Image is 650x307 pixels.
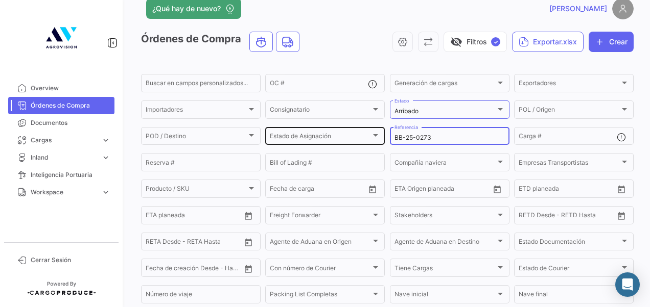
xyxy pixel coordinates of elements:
[519,213,537,220] input: Desde
[171,213,217,220] input: Hasta
[519,292,620,299] span: Nave final
[31,84,110,93] span: Overview
[276,32,299,52] button: Land
[519,187,537,194] input: Desde
[31,153,97,162] span: Inland
[270,108,371,115] span: Consignatario
[519,81,620,88] span: Exportadores
[394,292,496,299] span: Nave inicial
[152,4,221,14] span: ¿Qué hay de nuevo?
[519,108,620,115] span: POL / Origen
[8,80,114,97] a: Overview
[295,187,341,194] input: Hasta
[31,136,97,145] span: Cargas
[270,187,288,194] input: Desde
[31,255,110,265] span: Cerrar Sesión
[146,240,164,247] input: Desde
[490,182,505,197] button: Open calendar
[101,136,110,145] span: expand_more
[171,266,217,273] input: Hasta
[270,292,371,299] span: Packing List Completas
[444,32,507,52] button: visibility_offFiltros✓
[141,32,303,52] h3: Órdenes de Compra
[146,266,164,273] input: Desde
[519,160,620,167] span: Empresas Transportistas
[614,182,629,197] button: Open calendar
[519,266,620,273] span: Estado de Courier
[394,187,413,194] input: Desde
[544,213,590,220] input: Hasta
[549,4,607,14] span: [PERSON_NAME]
[171,240,217,247] input: Hasta
[31,118,110,127] span: Documentos
[146,187,247,194] span: Producto / SKU
[36,12,87,63] img: 4b7f8542-3a82-4138-a362-aafd166d3a59.jpg
[394,266,496,273] span: Tiene Cargas
[8,97,114,114] a: Órdenes de Compra
[146,108,247,115] span: Importadores
[146,213,164,220] input: Desde
[365,182,380,197] button: Open calendar
[241,261,256,276] button: Open calendar
[589,32,634,52] button: Crear
[146,134,247,141] span: POD / Destino
[394,160,496,167] span: Compañía naviera
[491,37,500,46] span: ✓
[270,240,371,247] span: Agente de Aduana en Origen
[101,188,110,197] span: expand_more
[394,81,496,88] span: Generación de cargas
[615,272,640,297] div: Abrir Intercom Messenger
[519,240,620,247] span: Estado Documentación
[8,114,114,132] a: Documentos
[31,188,97,197] span: Workspace
[241,208,256,223] button: Open calendar
[270,266,371,273] span: Con número de Courier
[270,134,371,141] span: Estado de Asignación
[394,213,496,220] span: Stakeholders
[101,153,110,162] span: expand_more
[270,213,371,220] span: Freight Forwarder
[31,170,110,180] span: Inteligencia Portuaria
[450,36,462,48] span: visibility_off
[250,32,272,52] button: Ocean
[420,187,466,194] input: Hasta
[31,101,110,110] span: Órdenes de Compra
[544,187,590,194] input: Hasta
[394,240,496,247] span: Agente de Aduana en Destino
[614,208,629,223] button: Open calendar
[512,32,584,52] button: Exportar.xlsx
[394,107,419,115] mat-select-trigger: Arribado
[241,235,256,250] button: Open calendar
[8,166,114,184] a: Inteligencia Portuaria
